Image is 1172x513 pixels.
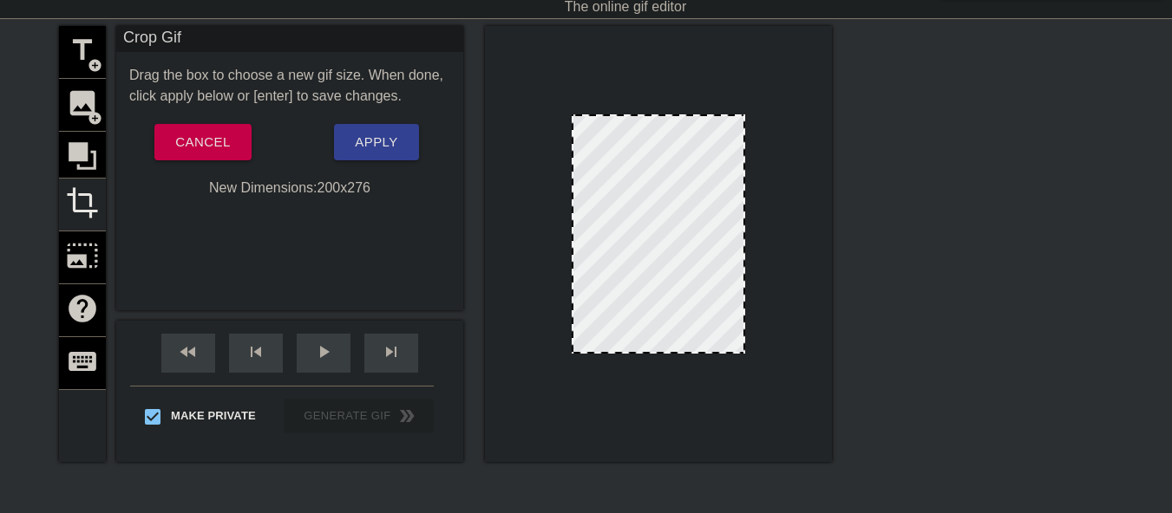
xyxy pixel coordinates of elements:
span: Apply [355,131,397,153]
span: Make Private [171,407,256,425]
span: play_arrow [313,341,334,362]
div: Drag the box to choose a new gif size. When done, click apply below or [enter] to save changes. [116,65,463,107]
button: Apply [334,124,418,160]
span: crop [66,186,99,219]
span: Cancel [175,131,230,153]
span: skip_previous [246,341,266,362]
span: skip_next [381,341,402,362]
div: New Dimensions: 200 x 276 [116,178,463,198]
button: Cancel [154,124,251,160]
span: fast_rewind [178,341,199,362]
div: Crop Gif [116,26,463,52]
